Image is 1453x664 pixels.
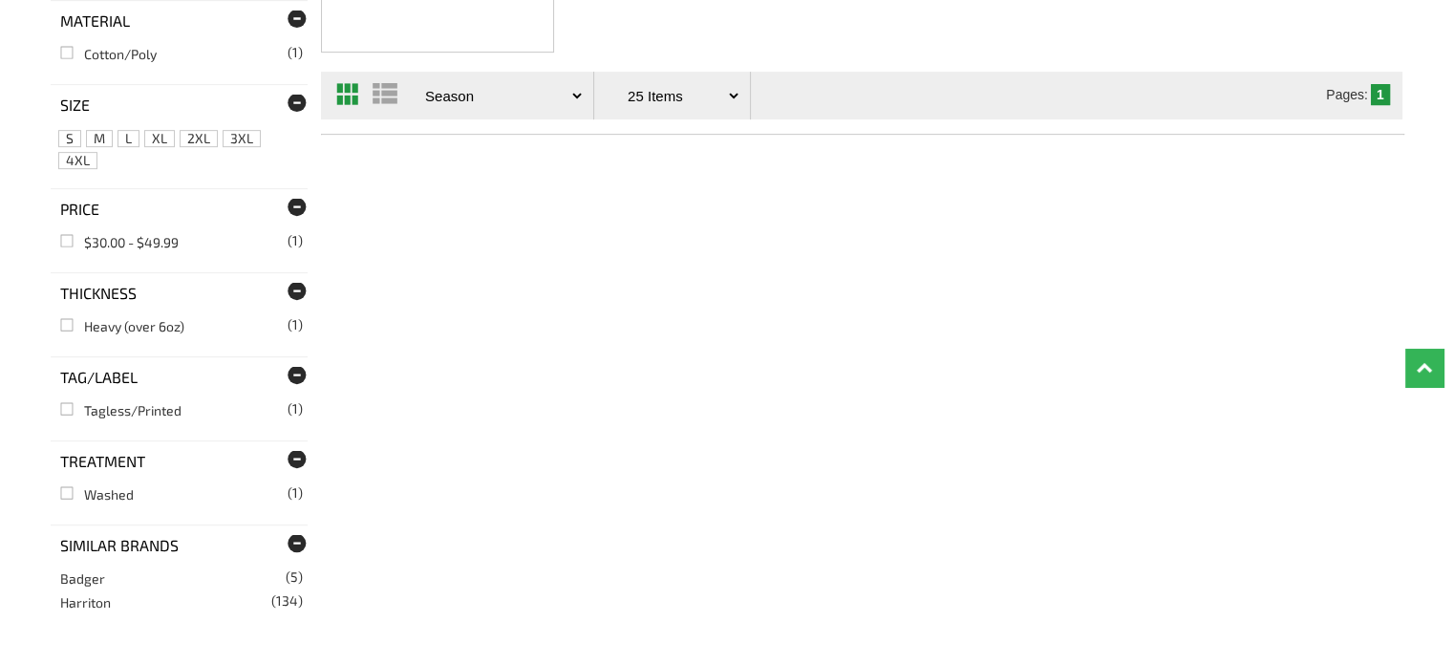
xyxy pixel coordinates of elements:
[224,132,259,145] span: 3XL
[60,46,157,62] a: Cotton/Poly(1)
[288,234,303,247] span: (1)
[51,84,308,125] div: Size
[288,318,303,332] span: (1)
[60,234,179,250] a: $30.00 - $49.99(1)
[51,272,308,313] div: Thickness
[51,356,308,397] div: Tag/Label
[60,132,79,145] span: S
[60,318,184,334] a: Heavy (over 6oz)(1)
[88,132,111,145] span: M
[60,570,105,587] a: Badger(5)
[51,188,308,229] div: Price
[60,402,182,418] a: Tagless/Printed(1)
[288,486,303,500] span: (1)
[1371,84,1390,105] td: 1
[1326,84,1368,105] td: Pages:
[146,132,173,145] span: XL
[51,525,308,566] div: Similar Brands
[60,154,96,167] span: 4XL
[60,486,134,503] a: Washed(1)
[119,132,138,145] span: L
[182,132,216,145] span: 2XL
[51,440,308,482] div: Treatment
[288,46,303,59] span: (1)
[60,594,111,610] a: Harriton(134)
[286,570,303,584] span: (5)
[271,594,303,608] span: (134)
[1405,349,1443,387] a: Top
[288,402,303,416] span: (1)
